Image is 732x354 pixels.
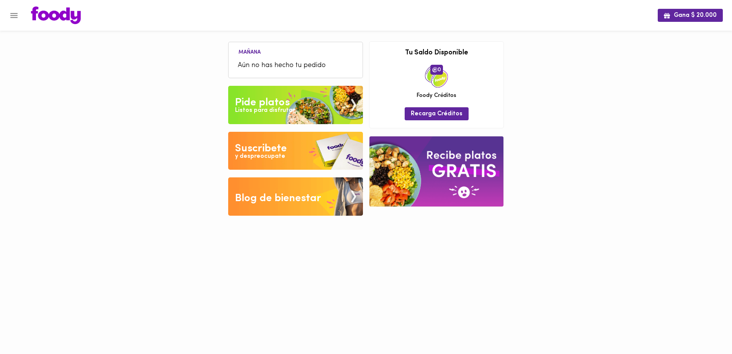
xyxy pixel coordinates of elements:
[688,310,724,346] iframe: Messagebird Livechat Widget
[238,61,353,71] span: Aún no has hecho tu pedido
[369,136,503,206] img: referral-banner.png
[405,107,469,120] button: Recarga Créditos
[228,177,363,216] img: Blog de bienestar
[31,7,81,24] img: logo.png
[417,92,456,100] span: Foody Créditos
[235,191,321,206] div: Blog de bienestar
[235,152,285,161] div: y despreocupate
[430,65,443,75] span: 0
[5,6,23,25] button: Menu
[425,65,448,88] img: credits-package.png
[235,106,295,115] div: Listos para disfrutar
[658,9,723,21] button: Gana $ 20.000
[411,110,462,118] span: Recarga Créditos
[228,86,363,124] img: Pide un Platos
[375,49,498,57] h3: Tu Saldo Disponible
[432,67,438,72] img: foody-creditos.png
[235,141,287,156] div: Suscribete
[664,12,717,19] span: Gana $ 20.000
[235,95,290,110] div: Pide platos
[232,48,267,55] li: Mañana
[228,132,363,170] img: Disfruta bajar de peso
